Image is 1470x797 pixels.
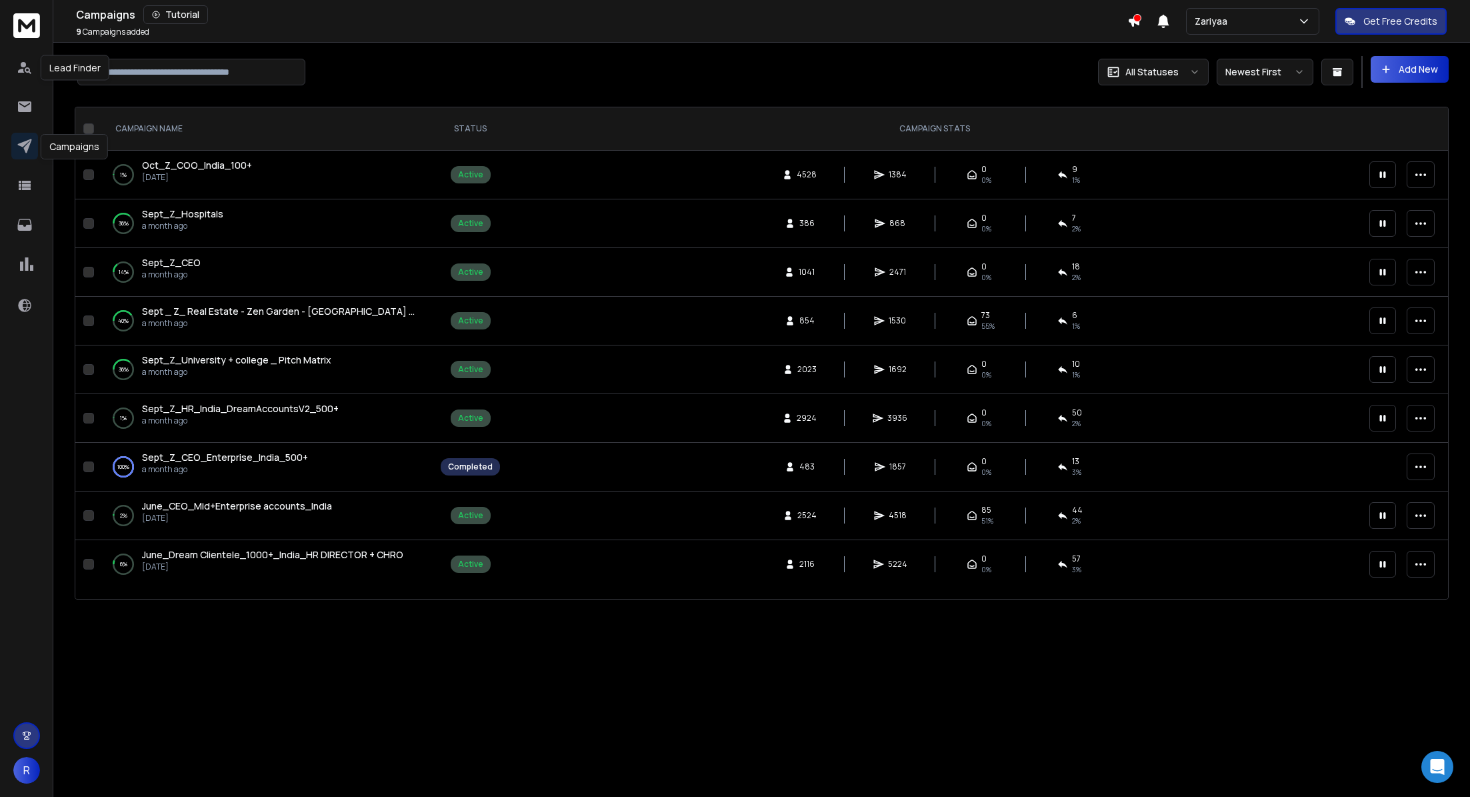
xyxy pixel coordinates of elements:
span: 10 [1072,359,1080,369]
span: 0% [981,223,991,234]
span: 2023 [797,364,817,375]
span: 4528 [797,169,817,180]
a: Sept _ Z_ Real Estate - Zen Garden - [GEOGRAPHIC_DATA] + [GEOGRAPHIC_DATA] [142,305,419,318]
span: Sept_Z_University + college _ Pitch Matrix [142,353,331,366]
span: 1692 [889,364,907,375]
span: 55 % [981,321,995,331]
div: Active [458,413,483,424]
span: Oct_Z_COO_India_100+ [142,159,252,171]
div: Lead Finder [41,55,109,81]
span: 2471 [889,267,906,277]
span: 3936 [887,413,907,424]
button: Add New [1371,56,1449,83]
span: 0 [981,408,987,418]
span: 44 [1072,505,1083,516]
span: 7 [1072,213,1076,223]
span: 2 % [1072,516,1081,526]
span: 3 % [1072,467,1081,478]
span: 9 [76,26,81,37]
span: 1384 [889,169,907,180]
div: Active [458,218,483,229]
p: 6 % [120,558,127,571]
td: 1%Oct_Z_COO_India_100+[DATE] [99,151,433,199]
span: 18 [1072,261,1080,272]
span: 85 [981,505,991,516]
button: R [13,757,40,784]
p: 40 % [118,314,129,327]
p: [DATE] [142,172,252,183]
div: Active [458,510,483,521]
a: Sept_Z_Hospitals [142,207,223,221]
span: 1857 [889,462,906,472]
span: 6 [1072,310,1077,321]
div: Active [458,364,483,375]
span: 868 [889,218,905,229]
p: a month ago [142,416,339,426]
span: June_CEO_Mid+Enterprise accounts_India [142,500,332,512]
p: 1 % [120,412,127,425]
p: a month ago [142,367,331,377]
p: a month ago [142,269,201,280]
td: 100%Sept_Z_CEO_Enterprise_India_500+a month ago [99,443,433,492]
span: June_Dream Clientele_1000+_India_HR DIRECTOR + CHRO [142,548,403,561]
p: [DATE] [142,562,403,572]
div: Active [458,169,483,180]
a: Sept_Z_CEO [142,256,201,269]
p: 14 % [119,265,129,279]
span: 9 [1072,164,1077,175]
p: [DATE] [142,513,332,524]
span: 0% [981,564,991,575]
a: Oct_Z_COO_India_100+ [142,159,252,172]
p: 100 % [117,460,129,474]
p: Get Free Credits [1363,15,1437,28]
td: 1%Sept_Z_HR_India_DreamAccountsV2_500+a month ago [99,394,433,443]
th: STATUS [433,107,508,151]
div: Active [458,559,483,570]
button: Tutorial [143,5,208,24]
button: Newest First [1217,59,1313,85]
span: 4518 [889,510,907,521]
span: 0% [981,272,991,283]
span: 2 % [1072,418,1081,429]
span: Sept_Z_CEO_Enterprise_India_500+ [142,451,308,464]
span: 1 % [1072,175,1080,185]
td: 36%Sept_Z_University + college _ Pitch Matrixa month ago [99,345,433,394]
p: 36 % [119,363,129,376]
span: 5224 [888,559,907,570]
span: 1041 [799,267,815,277]
span: 2 % [1072,272,1081,283]
p: 36 % [119,217,129,230]
span: 1 % [1072,321,1080,331]
td: 2%June_CEO_Mid+Enterprise accounts_India[DATE] [99,492,433,540]
span: 1 % [1072,369,1080,380]
div: Completed [448,462,493,472]
th: CAMPAIGN STATS [508,107,1361,151]
span: 0 [981,261,987,272]
span: 0 [981,164,987,175]
div: Campaigns [41,134,108,159]
span: 2524 [797,510,817,521]
span: 1530 [889,315,906,326]
span: 0 [981,456,987,467]
span: 386 [799,218,815,229]
span: 3 % [1072,564,1081,575]
a: Sept_Z_University + college _ Pitch Matrix [142,353,331,367]
td: 40%Sept _ Z_ Real Estate - Zen Garden - [GEOGRAPHIC_DATA] + [GEOGRAPHIC_DATA]a month ago [99,297,433,345]
span: 0% [981,175,991,185]
p: a month ago [142,464,308,475]
span: 0 [981,213,987,223]
span: 13 [1072,456,1079,467]
th: CAMPAIGN NAME [99,107,433,151]
span: 0% [981,418,991,429]
p: Zariyaa [1195,15,1233,28]
p: All Statuses [1125,65,1179,79]
span: 483 [799,462,815,472]
p: Campaigns added [76,27,149,37]
div: Active [458,267,483,277]
a: Sept_Z_HR_India_DreamAccountsV2_500+ [142,402,339,416]
td: 14%Sept_Z_CEOa month ago [99,248,433,297]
